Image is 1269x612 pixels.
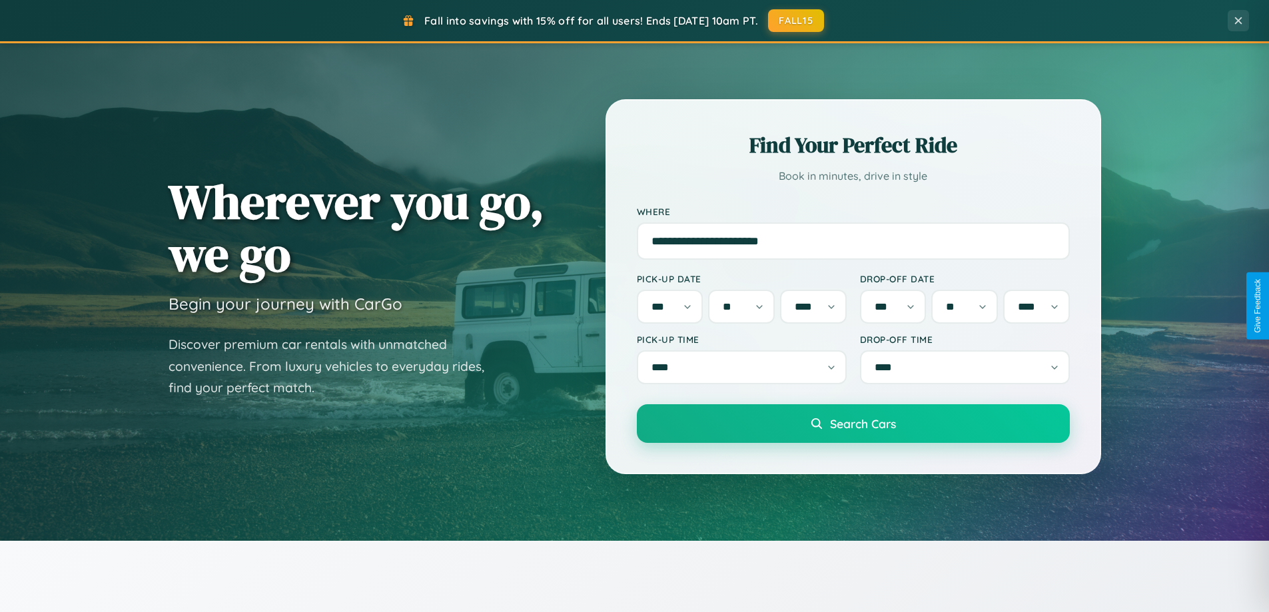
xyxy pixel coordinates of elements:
h2: Find Your Perfect Ride [637,131,1070,160]
span: Fall into savings with 15% off for all users! Ends [DATE] 10am PT. [424,14,758,27]
p: Discover premium car rentals with unmatched convenience. From luxury vehicles to everyday rides, ... [169,334,502,399]
button: Search Cars [637,404,1070,443]
div: Give Feedback [1253,279,1262,333]
label: Drop-off Date [860,273,1070,284]
h3: Begin your journey with CarGo [169,294,402,314]
label: Where [637,206,1070,217]
label: Pick-up Time [637,334,847,345]
button: FALL15 [768,9,824,32]
label: Pick-up Date [637,273,847,284]
span: Search Cars [830,416,896,431]
label: Drop-off Time [860,334,1070,345]
h1: Wherever you go, we go [169,175,544,280]
p: Book in minutes, drive in style [637,166,1070,186]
